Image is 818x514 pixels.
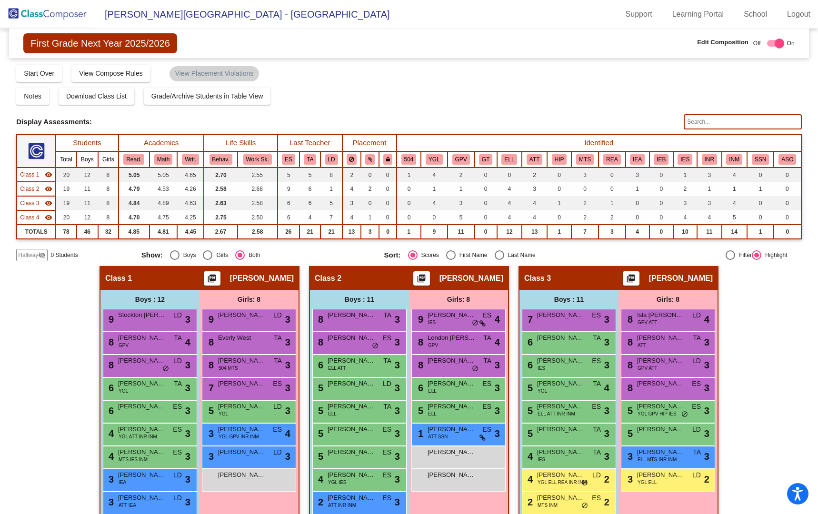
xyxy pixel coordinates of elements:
td: 3 [342,196,361,210]
th: Student was brought to the MTSS process [571,151,599,168]
button: Work Sk. [243,154,272,165]
td: 0 [774,168,801,182]
td: 0 [649,196,673,210]
td: 1 [747,225,774,239]
span: Edit Composition [697,38,748,47]
button: SSN [752,154,769,165]
td: 3 [697,168,722,182]
div: Boys : 11 [519,290,618,309]
button: Print Students Details [623,271,639,286]
span: Isla [PERSON_NAME] [637,310,685,320]
span: On [787,39,795,48]
span: View Compose Rules [79,69,143,77]
a: Logout [779,7,818,22]
span: 9 [106,314,114,325]
button: Math [154,154,172,165]
div: First Name [456,251,488,259]
td: 0 [497,168,522,182]
td: 0 [379,225,397,239]
td: 1 [547,225,571,239]
td: 1 [361,210,379,225]
td: 4 [342,182,361,196]
button: Read. [123,154,144,165]
th: Significant support needs [747,151,774,168]
td: 5 [299,168,320,182]
td: 2.70 [204,168,237,182]
th: ASO [774,151,801,168]
th: Read Plan [599,151,625,168]
td: 3 [448,196,475,210]
span: 9 [416,314,423,325]
button: ASO [778,154,796,165]
th: Young for grade level [421,151,448,168]
button: TA [304,154,316,165]
td: 1 [626,182,649,196]
th: Boys [77,151,98,168]
span: [PERSON_NAME] [230,274,294,283]
td: 0 [626,196,649,210]
th: Identified [397,135,801,151]
span: 8 [625,314,633,325]
td: 4.45 [177,225,204,239]
button: IEA [630,154,645,165]
th: Torrey Andrade [299,151,320,168]
button: Notes [16,88,49,105]
td: 2 [448,168,475,182]
span: LD [273,310,282,320]
td: 9 [421,225,448,239]
span: [PERSON_NAME][GEOGRAPHIC_DATA] - [GEOGRAPHIC_DATA] [95,7,390,22]
button: Writ. [182,154,199,165]
button: ES [282,154,295,165]
td: 13 [522,225,547,239]
td: 4.75 [150,210,178,225]
th: Keep away students [342,151,361,168]
td: 11 [77,196,98,210]
button: GPV [452,154,470,165]
td: 4 [497,196,522,210]
span: Stockton [PERSON_NAME] [118,310,166,320]
td: 0 [397,210,421,225]
td: 3 [599,225,625,239]
td: 4.79 [119,182,150,196]
td: 7 [320,210,342,225]
mat-icon: visibility_off [38,251,46,259]
td: 4 [626,225,649,239]
td: 4.25 [177,210,204,225]
td: 4 [722,196,747,210]
td: 2.68 [238,182,278,196]
td: 26 [278,225,299,239]
td: 11 [697,225,722,239]
th: Last Teacher [278,135,342,151]
span: 8 [316,314,323,325]
td: 0 [379,182,397,196]
span: TA [383,310,391,320]
button: ELL [501,154,517,165]
td: 1 [673,168,697,182]
mat-icon: picture_as_pdf [625,274,637,287]
td: 4 [697,210,722,225]
td: 5 [320,196,342,210]
span: 4 [495,312,500,326]
div: Boys [180,251,196,259]
span: Class 2 [20,185,39,193]
td: 4 [342,210,361,225]
td: 8 [98,168,119,182]
td: 6 [299,182,320,196]
th: Intervention-Currently In Reading Intervention [697,151,722,168]
mat-icon: visibility [45,199,52,207]
mat-icon: visibility [45,185,52,193]
td: 5.05 [119,168,150,182]
th: Gifted and Talented [475,151,497,168]
td: 0 [649,168,673,182]
div: Girls: 8 [200,290,299,309]
button: Start Over [16,65,62,82]
td: 2.75 [204,210,237,225]
td: 0 [361,168,379,182]
span: [PERSON_NAME] [218,310,266,320]
span: ES [592,310,601,320]
td: 19 [56,182,77,196]
td: 1 [397,168,421,182]
td: 10 [673,225,697,239]
button: INR [702,154,717,165]
mat-icon: visibility [45,171,52,178]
